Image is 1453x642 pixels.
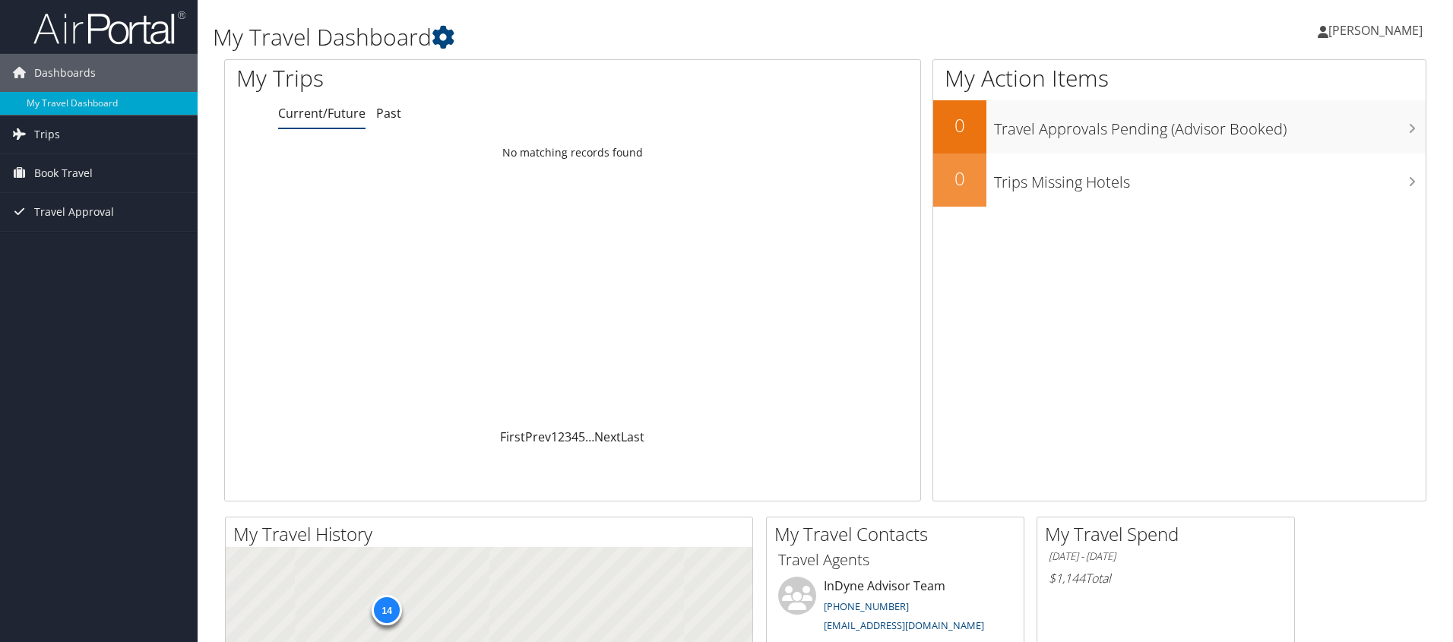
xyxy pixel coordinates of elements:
[933,153,1426,207] a: 0Trips Missing Hotels
[233,521,752,547] h2: My Travel History
[500,429,525,445] a: First
[34,154,93,192] span: Book Travel
[34,193,114,231] span: Travel Approval
[621,429,644,445] a: Last
[558,429,565,445] a: 2
[933,100,1426,153] a: 0Travel Approvals Pending (Advisor Booked)
[571,429,578,445] a: 4
[551,429,558,445] a: 1
[34,115,60,153] span: Trips
[213,21,1030,53] h1: My Travel Dashboard
[278,105,366,122] a: Current/Future
[565,429,571,445] a: 3
[933,112,986,138] h2: 0
[236,62,619,94] h1: My Trips
[376,105,401,122] a: Past
[1049,570,1283,587] h6: Total
[933,166,986,191] h2: 0
[525,429,551,445] a: Prev
[824,599,909,613] a: [PHONE_NUMBER]
[1045,521,1294,547] h2: My Travel Spend
[933,62,1426,94] h1: My Action Items
[994,111,1426,140] h3: Travel Approvals Pending (Advisor Booked)
[1049,549,1283,564] h6: [DATE] - [DATE]
[778,549,1012,571] h3: Travel Agents
[1049,570,1085,587] span: $1,144
[372,595,402,625] div: 14
[824,618,984,632] a: [EMAIL_ADDRESS][DOMAIN_NAME]
[771,577,1020,639] li: InDyne Advisor Team
[225,139,920,166] td: No matching records found
[774,521,1024,547] h2: My Travel Contacts
[578,429,585,445] a: 5
[34,54,96,92] span: Dashboards
[585,429,594,445] span: …
[1318,8,1438,53] a: [PERSON_NAME]
[594,429,621,445] a: Next
[1328,22,1423,39] span: [PERSON_NAME]
[994,164,1426,193] h3: Trips Missing Hotels
[33,10,185,46] img: airportal-logo.png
